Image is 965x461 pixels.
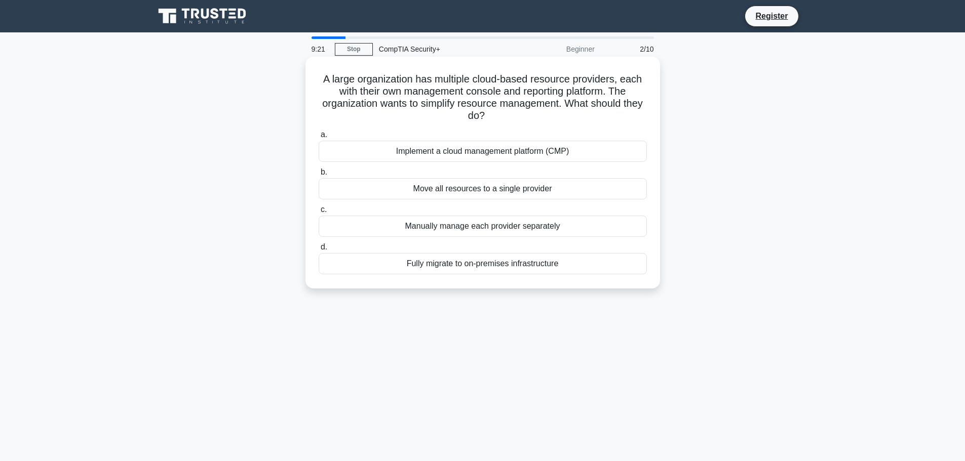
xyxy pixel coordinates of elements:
[749,10,794,22] a: Register
[321,205,327,214] span: c.
[321,242,327,251] span: d.
[319,141,647,162] div: Implement a cloud management platform (CMP)
[512,39,601,59] div: Beginner
[319,178,647,199] div: Move all resources to a single provider
[321,130,327,139] span: a.
[319,216,647,237] div: Manually manage each provider separately
[373,39,512,59] div: CompTIA Security+
[321,167,327,176] span: b.
[601,39,660,59] div: 2/10
[319,253,647,274] div: Fully migrate to on-premises infrastructure
[305,39,335,59] div: 9:21
[335,43,373,56] a: Stop
[318,73,648,122] h5: A large organization has multiple cloud-based resource providers, each with their own management ...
